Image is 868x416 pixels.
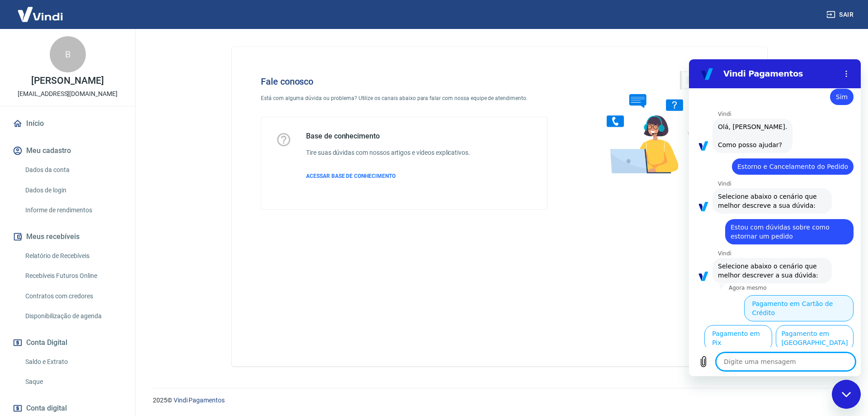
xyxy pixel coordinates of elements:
iframe: Janela de mensagens [689,59,861,376]
button: Conta Digital [11,333,124,353]
a: Disponibilização de agenda [22,307,124,325]
a: Recebíveis Futuros Online [22,267,124,285]
p: [PERSON_NAME] [31,76,104,86]
button: Meu cadastro [11,141,124,161]
h5: Base de conhecimento [306,132,470,141]
a: Dados da conta [22,161,124,179]
img: Fale conosco [589,62,726,182]
img: Vindi [11,0,70,28]
div: B [50,36,86,72]
span: ACESSAR BASE DE CONHECIMENTO [306,173,396,179]
a: Vindi Pagamentos [174,397,225,404]
a: Saldo e Extrato [22,353,124,371]
a: Informe de rendimentos [22,201,124,220]
a: ACESSAR BASE DE CONHECIMENTO [306,172,470,180]
h4: Fale conosco [261,76,547,87]
button: Sair [825,6,857,23]
a: Relatório de Recebíveis [22,247,124,265]
a: Contratos com credores [22,287,124,306]
button: Meus recebíveis [11,227,124,247]
h6: Tire suas dúvidas com nossos artigos e vídeos explicativos. [306,148,470,158]
a: Início [11,114,124,134]
a: Dados de login [22,181,124,200]
iframe: Botão para abrir a janela de mensagens, conversa em andamento [832,380,861,409]
p: Está com alguma dúvida ou problema? Utilize os canais abaixo para falar com nossa equipe de atend... [261,94,547,102]
p: [EMAIL_ADDRESS][DOMAIN_NAME] [18,89,118,99]
p: 2025 © [153,396,846,405]
a: Saque [22,373,124,391]
span: Conta digital [26,402,67,415]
